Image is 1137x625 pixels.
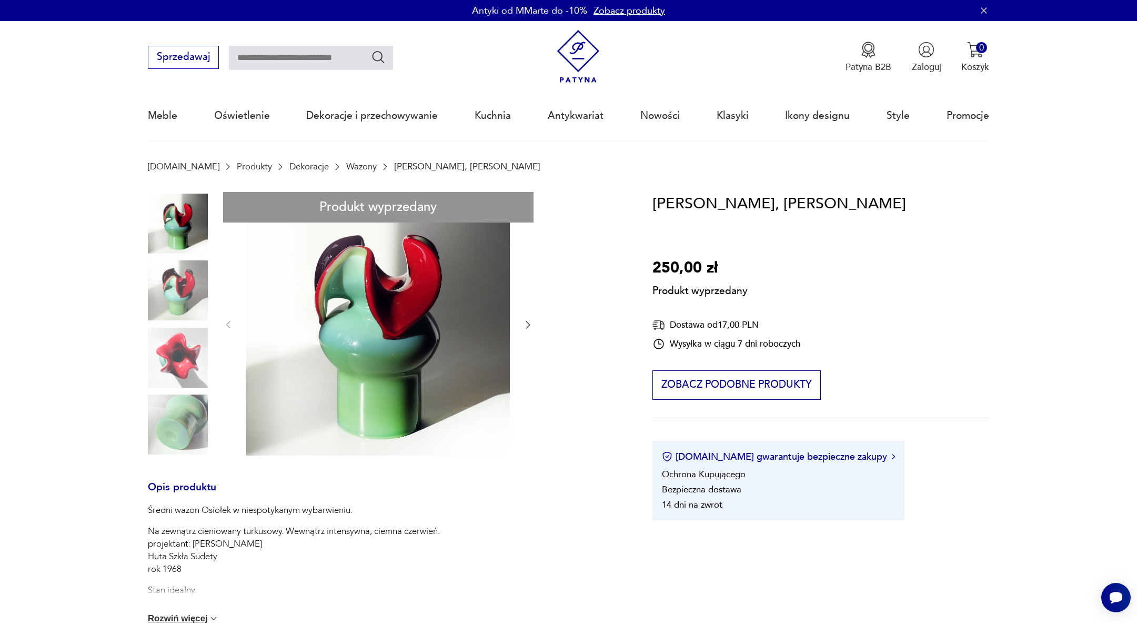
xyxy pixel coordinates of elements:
[472,4,587,17] p: Antyki od MMarte do -10%
[947,92,989,140] a: Promocje
[961,42,989,73] button: 0Koszyk
[652,256,748,280] p: 250,00 zł
[475,92,511,140] a: Kuchnia
[552,30,605,83] img: Patyna - sklep z meblami i dekoracjami vintage
[148,525,440,576] p: Na zewnątrz cieniowany turkusowy. Wewnątrz intensywna, ciemna czerwień. projektant: [PERSON_NAME]...
[640,92,680,140] a: Nowości
[148,46,219,69] button: Sprzedawaj
[717,92,749,140] a: Klasyki
[846,61,891,73] p: Patyna B2B
[593,4,665,17] a: Zobacz produkty
[918,42,934,58] img: Ikonka użytkownika
[548,92,603,140] a: Antykwariat
[652,318,665,331] img: Ikona dostawy
[662,450,895,463] button: [DOMAIN_NAME] gwarantuje bezpieczne zakupy
[976,42,987,53] div: 0
[148,162,219,172] a: [DOMAIN_NAME]
[967,42,983,58] img: Ikona koszyka
[860,42,877,58] img: Ikona medalu
[912,61,941,73] p: Zaloguj
[846,42,891,73] button: Patyna B2B
[652,280,748,298] p: Produkt wyprzedany
[148,483,622,505] h3: Opis produktu
[912,42,941,73] button: Zaloguj
[148,613,219,624] button: Rozwiń więcej
[214,92,270,140] a: Oświetlenie
[887,92,910,140] a: Style
[306,92,438,140] a: Dekoracje i przechowywanie
[892,454,895,459] img: Ikona strzałki w prawo
[1101,583,1131,612] iframe: Smartsupp widget button
[208,613,219,624] img: chevron down
[846,42,891,73] a: Ikona medaluPatyna B2B
[148,92,177,140] a: Meble
[652,192,906,216] h1: [PERSON_NAME], [PERSON_NAME]
[289,162,329,172] a: Dekoracje
[237,162,272,172] a: Produkty
[652,370,820,400] button: Zobacz podobne produkty
[662,451,672,462] img: Ikona certyfikatu
[652,338,800,350] div: Wysyłka w ciągu 7 dni roboczych
[394,162,540,172] p: [PERSON_NAME], [PERSON_NAME]
[652,318,800,331] div: Dostawa od 17,00 PLN
[371,49,386,65] button: Szukaj
[148,504,440,517] p: Średni wazon Osiołek w niespotykanym wybarwieniu.
[346,162,377,172] a: Wazony
[662,468,746,480] li: Ochrona Kupującego
[961,61,989,73] p: Koszyk
[662,499,722,511] li: 14 dni na zwrot
[662,483,741,496] li: Bezpieczna dostawa
[148,54,219,62] a: Sprzedawaj
[148,584,440,597] p: Stan idealny.
[785,92,850,140] a: Ikony designu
